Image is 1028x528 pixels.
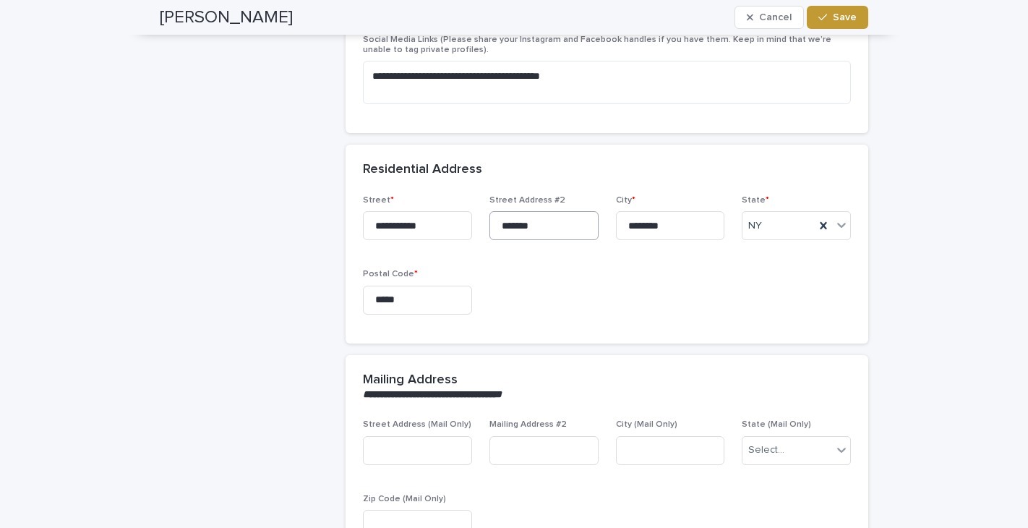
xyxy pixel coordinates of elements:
span: NY [748,218,762,234]
span: State (Mail Only) [742,420,811,429]
h2: [PERSON_NAME] [160,7,293,28]
h2: Residential Address [363,162,482,178]
button: Save [807,6,868,29]
span: Street [363,196,394,205]
span: City (Mail Only) [616,420,677,429]
h2: Mailing Address [363,372,458,388]
span: City [616,196,635,205]
div: Select... [748,443,784,458]
span: Cancel [759,12,792,22]
span: Social Media Links (Please share your Instagram and Facebook handles if you have them. Keep in mi... [363,35,831,54]
span: Postal Code [363,270,418,278]
button: Cancel [734,6,804,29]
span: Street Address #2 [489,196,565,205]
span: Mailing Address #2 [489,420,567,429]
span: Zip Code (Mail Only) [363,495,446,503]
span: State [742,196,769,205]
span: Save [833,12,857,22]
span: Street Address (Mail Only) [363,420,471,429]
